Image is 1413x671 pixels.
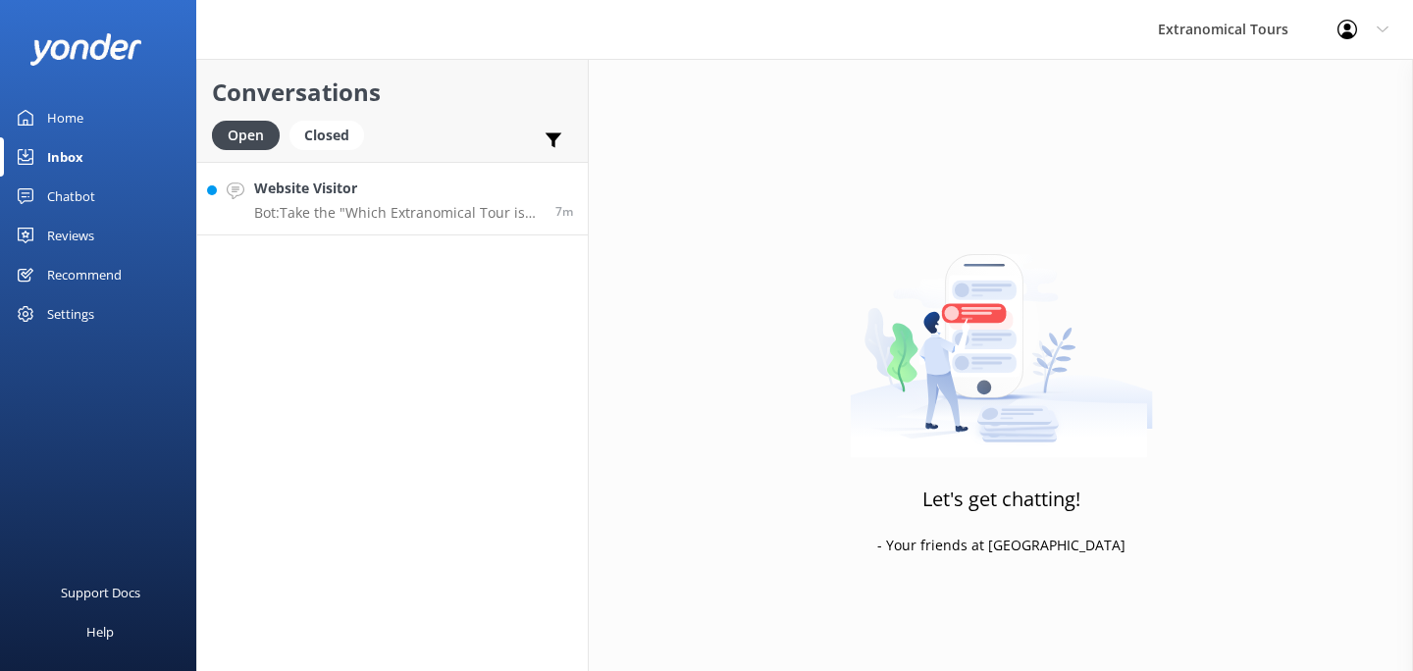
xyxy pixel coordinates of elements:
a: Open [212,124,289,145]
div: Chatbot [47,177,95,216]
h3: Let's get chatting! [922,484,1080,515]
div: Help [86,612,114,651]
div: Home [47,98,83,137]
div: Recommend [47,255,122,294]
div: Open [212,121,280,150]
div: Support Docs [61,573,140,612]
p: Bot: Take the "Which Extranomical Tour is Right for Me?" quiz [URL][DOMAIN_NAME] . [254,204,541,222]
h4: Website Visitor [254,178,541,199]
div: Closed [289,121,364,150]
a: Website VisitorBot:Take the "Which Extranomical Tour is Right for Me?" quiz [URL][DOMAIN_NAME] .7m [197,162,588,235]
div: Reviews [47,216,94,255]
h2: Conversations [212,74,573,111]
span: Aug 25 2025 01:31pm (UTC -07:00) America/Tijuana [555,203,573,220]
p: - Your friends at [GEOGRAPHIC_DATA] [877,535,1125,556]
img: yonder-white-logo.png [29,33,142,66]
a: Closed [289,124,374,145]
div: Settings [47,294,94,334]
div: Inbox [47,137,83,177]
img: artwork of a man stealing a conversation from at giant smartphone [850,213,1153,458]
